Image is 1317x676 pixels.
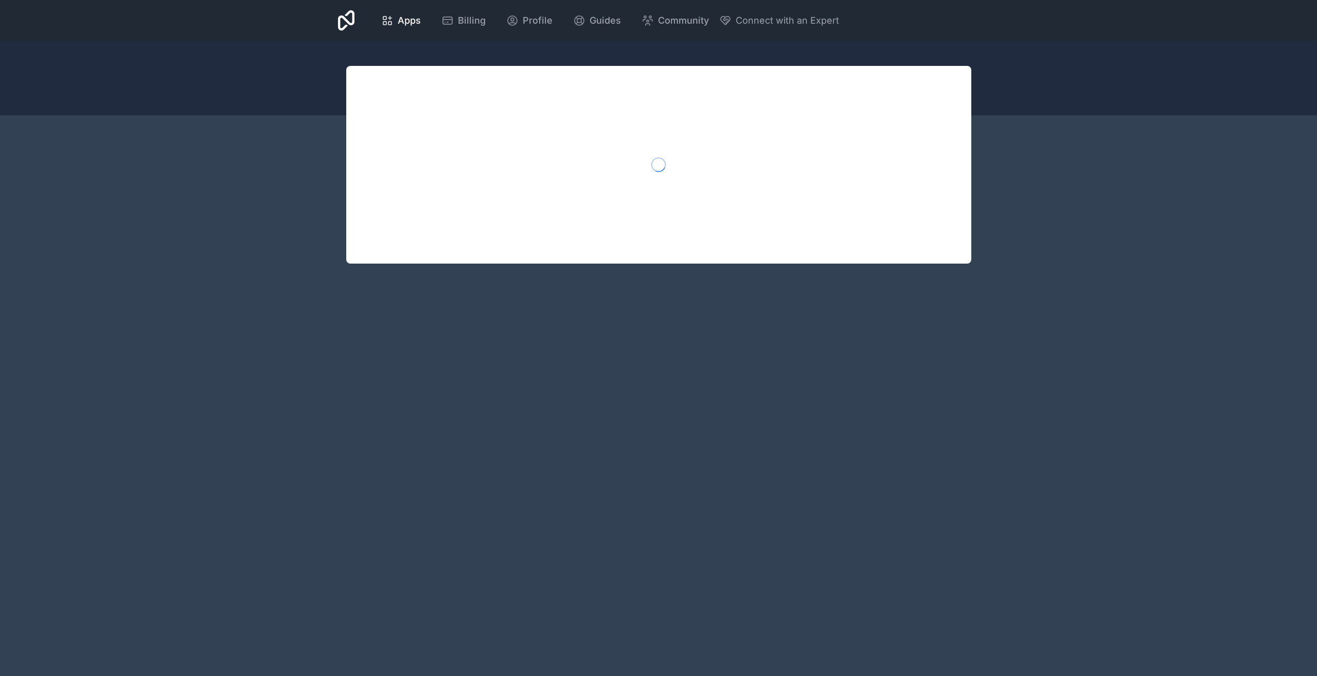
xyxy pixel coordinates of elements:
[398,13,421,28] span: Apps
[373,9,429,32] a: Apps
[458,13,486,28] span: Billing
[590,13,621,28] span: Guides
[736,13,839,28] span: Connect with an Expert
[433,9,494,32] a: Billing
[565,9,629,32] a: Guides
[523,13,553,28] span: Profile
[498,9,561,32] a: Profile
[719,13,839,28] button: Connect with an Expert
[658,13,709,28] span: Community
[633,9,717,32] a: Community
